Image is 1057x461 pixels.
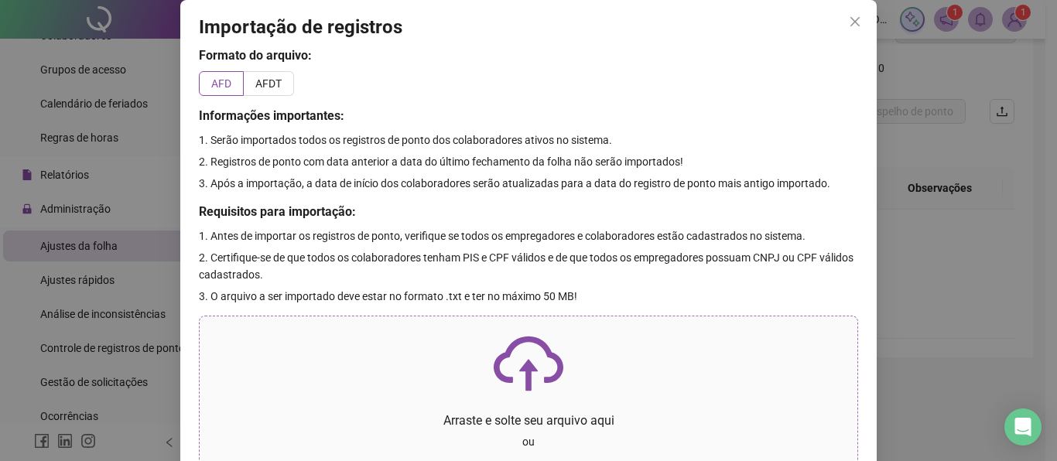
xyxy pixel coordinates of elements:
span: close [849,15,861,28]
button: Close [843,9,867,34]
span: 3. Após a importação, a data de início dos colaboradores serão atualizadas para a data do registr... [199,177,830,190]
span: 1. Serão importados todos os registros de ponto dos colaboradores ativos no sistema. [199,134,612,146]
span: Formato do arquivo: [199,48,312,63]
span: AFDT [255,77,282,90]
span: Requisitos para importação: [199,204,356,219]
span: 2. Certifique-se de que todos os colaboradores tenham PIS e CPF válidos e de que todos os emprega... [199,251,853,281]
span: 2. Registros de ponto com data anterior a data do último fechamento da folha não serão importados! [199,155,683,168]
div: Open Intercom Messenger [1004,408,1042,446]
span: ou [522,435,535,448]
p: 3. O arquivo a ser importado deve estar no formato .txt e ter no máximo 50 MB! [199,288,858,305]
span: Arraste e solte seu arquivo aqui [443,413,614,428]
span: 1. Antes de importar os registros de ponto, verifique se todos os empregadores e colaboradores es... [199,230,806,242]
span: cloud-upload [494,329,563,398]
h3: Importação de registros [199,15,858,40]
span: AFD [211,77,231,90]
span: Informações importantes: [199,108,344,123]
